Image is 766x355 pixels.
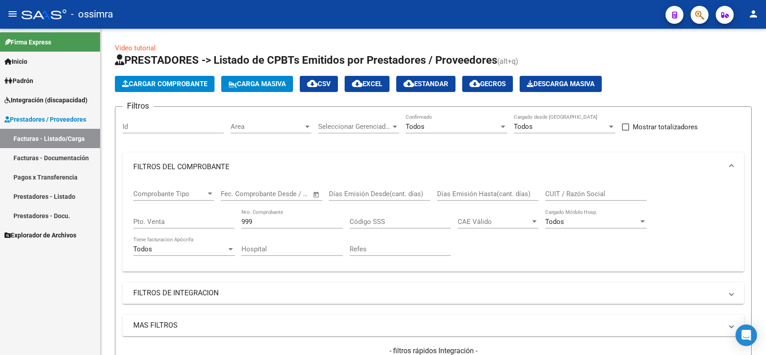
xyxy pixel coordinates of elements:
[311,189,322,200] button: Open calendar
[4,95,88,105] span: Integración (discapacidad)
[735,324,757,346] div: Open Intercom Messenger
[133,288,722,298] mat-panel-title: FILTROS DE INTEGRACION
[133,320,722,330] mat-panel-title: MAS FILTROS
[115,44,156,52] a: Video tutorial
[122,80,207,88] span: Cargar Comprobante
[406,123,425,131] span: Todos
[265,190,309,198] input: Fecha fin
[748,9,759,19] mat-icon: person
[527,80,595,88] span: Descarga Masiva
[497,57,518,66] span: (alt+q)
[403,78,414,89] mat-icon: cloud_download
[396,76,455,92] button: Estandar
[318,123,391,131] span: Seleccionar Gerenciador
[307,78,318,89] mat-icon: cloud_download
[352,80,382,88] span: EXCEL
[633,122,698,132] span: Mostrar totalizadores
[345,76,390,92] button: EXCEL
[4,114,86,124] span: Prestadores / Proveedores
[514,123,533,131] span: Todos
[469,78,480,89] mat-icon: cloud_download
[4,76,33,86] span: Padrón
[123,282,744,304] mat-expansion-panel-header: FILTROS DE INTEGRACION
[123,100,153,112] h3: Filtros
[133,190,206,198] span: Comprobante Tipo
[123,315,744,336] mat-expansion-panel-header: MAS FILTROS
[4,37,51,47] span: Firma Express
[231,123,303,131] span: Area
[462,76,513,92] button: Gecros
[469,80,506,88] span: Gecros
[520,76,602,92] app-download-masive: Descarga masiva de comprobantes (adjuntos)
[403,80,448,88] span: Estandar
[133,162,722,172] mat-panel-title: FILTROS DEL COMPROBANTE
[545,218,564,226] span: Todos
[221,76,293,92] button: Carga Masiva
[4,230,76,240] span: Explorador de Archivos
[307,80,331,88] span: CSV
[300,76,338,92] button: CSV
[458,218,530,226] span: CAE Válido
[71,4,113,24] span: - ossimra
[221,190,257,198] input: Fecha inicio
[520,76,602,92] button: Descarga Masiva
[123,153,744,181] mat-expansion-panel-header: FILTROS DEL COMPROBANTE
[133,245,152,253] span: Todos
[115,54,497,66] span: PRESTADORES -> Listado de CPBTs Emitidos por Prestadores / Proveedores
[352,78,363,89] mat-icon: cloud_download
[228,80,286,88] span: Carga Masiva
[4,57,27,66] span: Inicio
[115,76,214,92] button: Cargar Comprobante
[123,181,744,272] div: FILTROS DEL COMPROBANTE
[7,9,18,19] mat-icon: menu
